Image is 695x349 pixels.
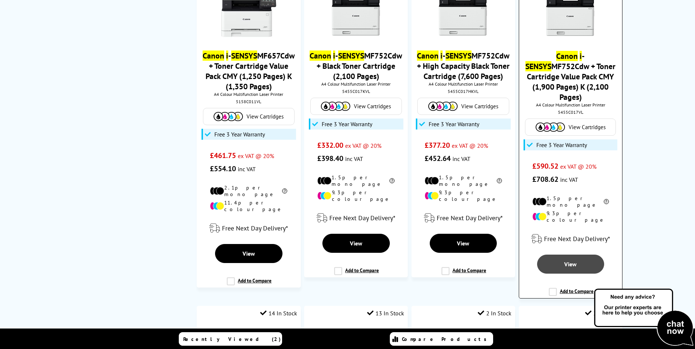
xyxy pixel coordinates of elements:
[580,51,582,61] mark: i
[536,123,565,132] img: Cartridges
[334,267,379,281] label: Add to Compare
[585,309,619,317] div: 2 In Stock
[569,124,606,131] span: View Cartridges
[317,154,343,163] span: £398.40
[415,81,511,87] span: A4 Colour Multifunction Laser Printer
[446,50,472,61] mark: SENSYS
[179,332,282,346] a: Recently Viewed (2)
[215,244,282,263] a: View
[210,164,236,173] span: £554.10
[430,234,497,253] a: View
[238,152,274,160] span: ex VAT @ 20%
[452,155,470,162] span: inc VAT
[592,288,695,348] img: Open Live Chat window
[210,184,287,198] li: 2.1p per mono page
[478,309,511,317] div: 2 In Stock
[345,155,363,162] span: inc VAT
[532,161,558,171] span: £590.52
[222,224,288,232] span: Free Next Day Delivery*
[321,102,350,111] img: Cartridges
[329,214,395,222] span: Free Next Day Delivery*
[525,61,551,71] mark: SENSYS
[536,141,587,149] span: Free 3 Year Warranty
[532,174,558,184] span: £708.62
[350,240,362,247] span: View
[322,120,372,128] span: Free 3 Year Warranty
[457,240,469,247] span: View
[203,50,295,91] a: Canon i-SENSYSMF657Cdw + Toner Cartridge Value Pack CMY (1,250 Pages) K (1,350 Pages)
[544,234,610,243] span: Free Next Day Delivery*
[308,208,404,228] div: modal_delivery
[231,50,257,61] mark: SENSYS
[317,174,395,187] li: 1.5p per mono page
[429,120,479,128] span: Free 3 Year Warranty
[322,234,390,253] a: View
[207,112,291,121] a: View Cartridges
[417,50,439,61] mark: Canon
[227,277,271,291] label: Add to Compare
[537,255,604,274] a: View
[210,151,236,160] span: £461.75
[203,50,224,61] mark: Canon
[560,176,578,183] span: inc VAT
[549,288,594,302] label: Add to Compare
[525,109,617,115] div: 5455C017VL
[354,103,391,110] span: View Cartridges
[260,309,297,317] div: 14 In Stock
[308,81,404,87] span: A4 Colour Multifunction Laser Printer
[428,102,458,111] img: Cartridges
[226,50,228,61] mark: i
[333,50,335,61] mark: i
[345,142,381,149] span: ex VAT @ 20%
[523,229,618,249] div: modal_delivery
[243,250,255,257] span: View
[317,140,343,150] span: £332.00
[214,131,265,138] span: Free 3 Year Warranty
[310,89,402,94] div: 5455C017KVL
[415,208,511,228] div: modal_delivery
[210,199,287,213] li: 11.4p per colour page
[425,174,502,187] li: 1.5p per mono page
[461,103,498,110] span: View Cartridges
[525,51,615,102] a: Canon i-SENSYSMF752Cdw + Toner Cartridge Value Pack CMY (1,900 Pages) K (2,100 Pages)
[529,123,612,132] a: View Cartridges
[421,102,505,111] a: View Cartridges
[202,99,295,104] div: 5158C011VL
[402,336,491,342] span: Compare Products
[523,102,618,108] span: A4 Colour Multifunction Laser Printer
[556,51,578,61] mark: Canon
[214,112,243,121] img: Cartridges
[247,113,284,120] span: View Cartridges
[440,50,443,61] mark: i
[183,336,281,342] span: Recently Viewed (2)
[367,309,404,317] div: 13 In Stock
[200,91,297,97] span: A4 Colour Multifunction Laser Printer
[310,50,331,61] mark: Canon
[560,163,596,170] span: ex VAT @ 20%
[532,210,609,223] li: 9.3p per colour page
[314,102,398,111] a: View Cartridges
[390,332,493,346] a: Compare Products
[564,260,577,268] span: View
[452,142,488,149] span: ex VAT @ 20%
[425,140,450,150] span: £377.20
[310,50,402,81] a: Canon i-SENSYSMF752Cdw + Black Toner Cartridge (2,100 Pages)
[532,195,609,208] li: 1.5p per mono page
[338,50,364,61] mark: SENSYS
[441,267,486,281] label: Add to Compare
[417,89,510,94] div: 5455C017HKVL
[417,50,510,81] a: Canon i-SENSYSMF752Cdw + High Capacity Black Toner Cartridge (7,600 Pages)
[425,154,451,163] span: £452.64
[317,189,395,202] li: 9.3p per colour page
[200,218,297,239] div: modal_delivery
[437,214,503,222] span: Free Next Day Delivery*
[425,189,502,202] li: 9.3p per colour page
[238,165,256,173] span: inc VAT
